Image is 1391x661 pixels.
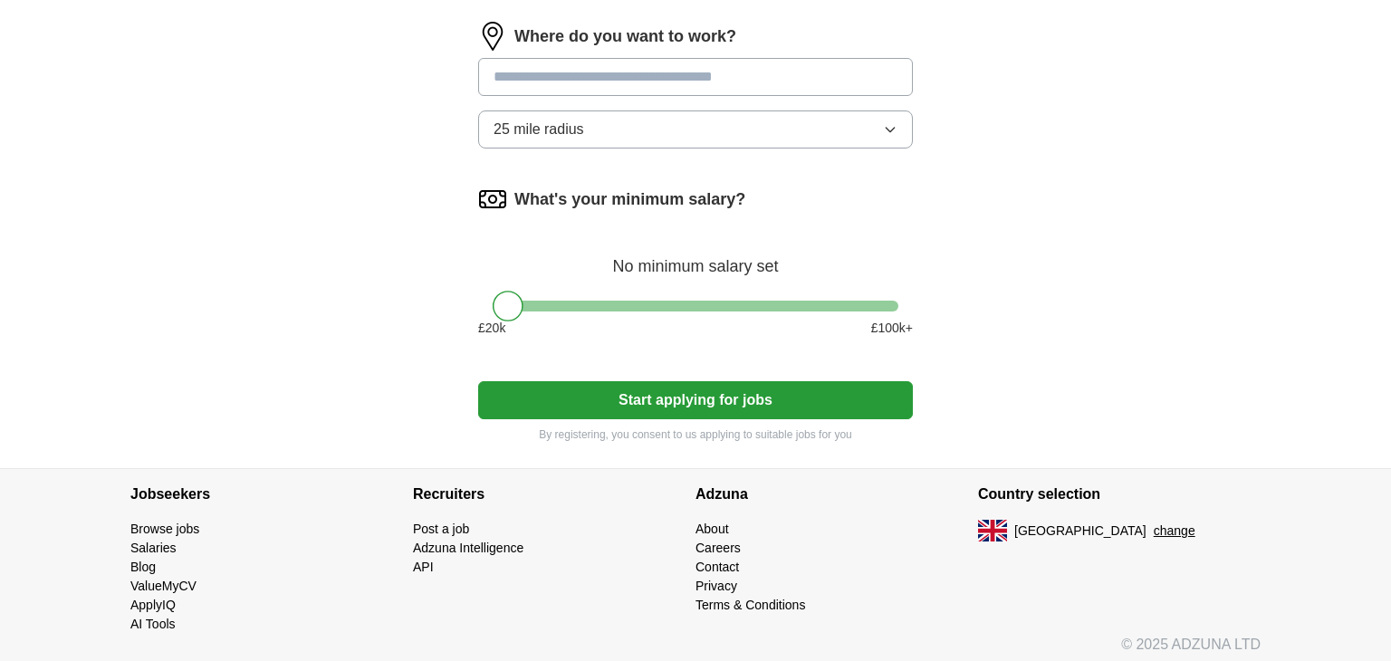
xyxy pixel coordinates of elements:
[871,319,913,338] span: £ 100 k+
[478,22,507,51] img: location.png
[413,541,523,555] a: Adzuna Intelligence
[130,617,176,631] a: AI Tools
[413,522,469,536] a: Post a job
[494,119,584,140] span: 25 mile radius
[1014,522,1146,541] span: [GEOGRAPHIC_DATA]
[478,319,505,338] span: £ 20 k
[695,579,737,593] a: Privacy
[514,24,736,49] label: Where do you want to work?
[130,522,199,536] a: Browse jobs
[695,522,729,536] a: About
[1154,522,1195,541] button: change
[478,381,913,419] button: Start applying for jobs
[478,185,507,214] img: salary.png
[130,541,177,555] a: Salaries
[695,598,805,612] a: Terms & Conditions
[514,187,745,212] label: What's your minimum salary?
[978,520,1007,541] img: UK flag
[695,541,741,555] a: Careers
[130,598,176,612] a: ApplyIQ
[695,560,739,574] a: Contact
[130,560,156,574] a: Blog
[978,469,1261,520] h4: Country selection
[478,110,913,148] button: 25 mile radius
[130,579,197,593] a: ValueMyCV
[413,560,434,574] a: API
[478,426,913,443] p: By registering, you consent to us applying to suitable jobs for you
[478,235,913,279] div: No minimum salary set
